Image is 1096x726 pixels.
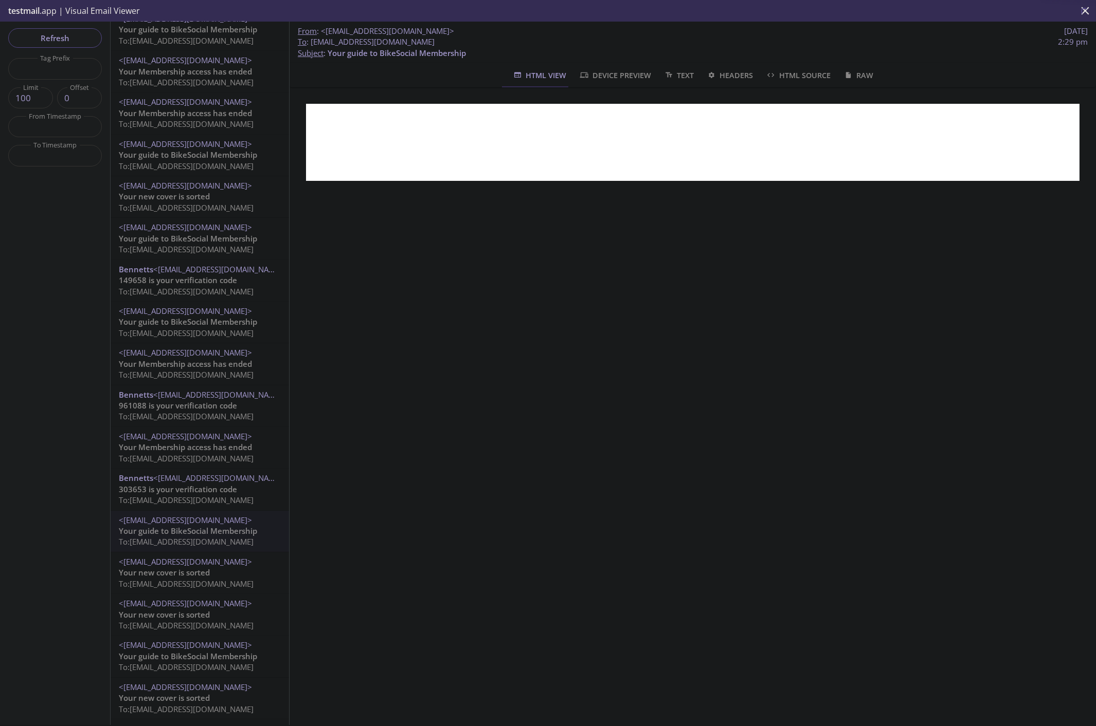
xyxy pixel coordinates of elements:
span: Bennetts [119,264,153,274]
span: Refresh [16,31,94,45]
span: To: [EMAIL_ADDRESS][DOMAIN_NAME] [119,328,254,338]
span: 961088 is your verification code [119,400,237,411]
span: <[EMAIL_ADDRESS][DOMAIN_NAME]> [119,55,252,65]
span: <[EMAIL_ADDRESS][DOMAIN_NAME]> [119,598,252,608]
span: Your guide to BikeSocial Membership [119,317,257,327]
span: Your new cover is sorted [119,567,210,578]
span: <[EMAIL_ADDRESS][DOMAIN_NAME]> [119,556,252,567]
span: <[EMAIL_ADDRESS][DOMAIN_NAME]> [119,347,252,358]
span: To: [EMAIL_ADDRESS][DOMAIN_NAME] [119,536,254,547]
div: <[EMAIL_ADDRESS][DOMAIN_NAME]>Your new cover is sortedTo:[EMAIL_ADDRESS][DOMAIN_NAME] [111,594,289,635]
span: To: [EMAIL_ADDRESS][DOMAIN_NAME] [119,119,254,129]
div: <[EMAIL_ADDRESS][DOMAIN_NAME]>Your guide to BikeSocial MembershipTo:[EMAIL_ADDRESS][DOMAIN_NAME] [111,636,289,677]
span: To: [EMAIL_ADDRESS][DOMAIN_NAME] [119,35,254,46]
span: 2:29 pm [1058,36,1088,47]
span: [DATE] [1064,26,1088,36]
span: <[EMAIL_ADDRESS][DOMAIN_NAME]> [153,264,286,274]
span: <[EMAIL_ADDRESS][DOMAIN_NAME]> [119,515,252,525]
span: Your guide to BikeSocial Membership [119,651,257,661]
div: <[EMAIL_ADDRESS][DOMAIN_NAME]>Your Membership access has endedTo:[EMAIL_ADDRESS][DOMAIN_NAME] [111,92,289,134]
span: Your Membership access has ended [119,108,252,118]
span: To: [EMAIL_ADDRESS][DOMAIN_NAME] [119,620,254,630]
div: <[EMAIL_ADDRESS][DOMAIN_NAME]>Your guide to BikeSocial MembershipTo:[EMAIL_ADDRESS][DOMAIN_NAME] [111,9,289,50]
span: To: [EMAIL_ADDRESS][DOMAIN_NAME] [119,704,254,714]
div: Bennetts<[EMAIL_ADDRESS][DOMAIN_NAME]>149658 is your verification codeTo:[EMAIL_ADDRESS][DOMAIN_N... [111,260,289,301]
span: 149658 is your verification code [119,275,237,285]
p: : [298,36,1088,59]
span: 303653 is your verification code [119,484,237,494]
span: : [EMAIL_ADDRESS][DOMAIN_NAME] [298,36,435,47]
button: Refresh [8,28,102,48]
span: To: [EMAIL_ADDRESS][DOMAIN_NAME] [119,202,254,213]
span: Headers [706,69,753,82]
span: Text [663,69,694,82]
span: <[EMAIL_ADDRESS][DOMAIN_NAME]> [119,306,252,316]
span: To: [EMAIL_ADDRESS][DOMAIN_NAME] [119,579,254,589]
span: Subject [298,48,324,58]
span: To: [EMAIL_ADDRESS][DOMAIN_NAME] [119,161,254,171]
div: <[EMAIL_ADDRESS][DOMAIN_NAME]>Your Membership access has endedTo:[EMAIL_ADDRESS][DOMAIN_NAME] [111,427,289,468]
span: <[EMAIL_ADDRESS][DOMAIN_NAME]> [119,97,252,107]
span: Bennetts [119,473,153,483]
span: HTML Source [765,69,830,82]
span: To: [EMAIL_ADDRESS][DOMAIN_NAME] [119,662,254,672]
span: Your new cover is sorted [119,609,210,620]
span: To: [EMAIL_ADDRESS][DOMAIN_NAME] [119,77,254,87]
div: <[EMAIL_ADDRESS][DOMAIN_NAME]>Your new cover is sortedTo:[EMAIL_ADDRESS][DOMAIN_NAME] [111,552,289,593]
span: To: [EMAIL_ADDRESS][DOMAIN_NAME] [119,495,254,505]
div: Bennetts<[EMAIL_ADDRESS][DOMAIN_NAME]>961088 is your verification codeTo:[EMAIL_ADDRESS][DOMAIN_N... [111,385,289,426]
div: <[EMAIL_ADDRESS][DOMAIN_NAME]>Your Membership access has endedTo:[EMAIL_ADDRESS][DOMAIN_NAME] [111,343,289,384]
span: Bennetts [119,389,153,400]
span: <[EMAIL_ADDRESS][DOMAIN_NAME]> [153,473,286,483]
div: Bennetts<[EMAIL_ADDRESS][DOMAIN_NAME]>303653 is your verification codeTo:[EMAIL_ADDRESS][DOMAIN_N... [111,469,289,510]
span: Your Membership access has ended [119,359,252,369]
span: To: [EMAIL_ADDRESS][DOMAIN_NAME] [119,453,254,463]
span: <[EMAIL_ADDRESS][DOMAIN_NAME]> [119,222,252,232]
div: <[EMAIL_ADDRESS][DOMAIN_NAME]>Your guide to BikeSocial MembershipTo:[EMAIL_ADDRESS][DOMAIN_NAME] [111,511,289,552]
span: Your guide to BikeSocial Membership [119,526,257,536]
span: Your new cover is sorted [119,693,210,703]
span: From [298,26,317,36]
span: To: [EMAIL_ADDRESS][DOMAIN_NAME] [119,286,254,296]
span: To: [EMAIL_ADDRESS][DOMAIN_NAME] [119,369,254,380]
span: HTML View [512,69,566,82]
span: To: [EMAIL_ADDRESS][DOMAIN_NAME] [119,244,254,254]
span: Device Preview [579,69,651,82]
div: <[EMAIL_ADDRESS][DOMAIN_NAME]>Your guide to BikeSocial MembershipTo:[EMAIL_ADDRESS][DOMAIN_NAME] [111,302,289,343]
span: <[EMAIL_ADDRESS][DOMAIN_NAME]> [119,682,252,692]
span: Your new cover is sorted [119,191,210,201]
div: <[EMAIL_ADDRESS][DOMAIN_NAME]>Your new cover is sortedTo:[EMAIL_ADDRESS][DOMAIN_NAME] [111,176,289,217]
span: <[EMAIL_ADDRESS][DOMAIN_NAME]> [119,13,252,24]
div: <[EMAIL_ADDRESS][DOMAIN_NAME]>Your guide to BikeSocial MembershipTo:[EMAIL_ADDRESS][DOMAIN_NAME] [111,135,289,176]
span: Your guide to BikeSocial Membership [119,233,257,244]
span: Your guide to BikeSocial Membership [328,48,466,58]
span: Your guide to BikeSocial Membership [119,150,257,160]
span: testmail [8,5,40,16]
span: Your guide to BikeSocial Membership [119,24,257,34]
div: <[EMAIL_ADDRESS][DOMAIN_NAME]>Your Membership access has endedTo:[EMAIL_ADDRESS][DOMAIN_NAME] [111,51,289,92]
span: To: [EMAIL_ADDRESS][DOMAIN_NAME] [119,411,254,421]
span: Raw [843,69,873,82]
span: Your Membership access has ended [119,66,252,77]
span: <[EMAIL_ADDRESS][DOMAIN_NAME]> [119,640,252,650]
div: <[EMAIL_ADDRESS][DOMAIN_NAME]>Your new cover is sortedTo:[EMAIL_ADDRESS][DOMAIN_NAME] [111,678,289,719]
span: <[EMAIL_ADDRESS][DOMAIN_NAME]> [119,431,252,441]
span: To [298,36,307,47]
span: <[EMAIL_ADDRESS][DOMAIN_NAME]> [119,180,252,191]
span: <[EMAIL_ADDRESS][DOMAIN_NAME]> [321,26,454,36]
div: <[EMAIL_ADDRESS][DOMAIN_NAME]>Your guide to BikeSocial MembershipTo:[EMAIL_ADDRESS][DOMAIN_NAME] [111,218,289,259]
span: <[EMAIL_ADDRESS][DOMAIN_NAME]> [153,389,286,400]
span: <[EMAIL_ADDRESS][DOMAIN_NAME]> [119,139,252,149]
span: Your Membership access has ended [119,442,252,452]
span: : [298,26,454,36]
